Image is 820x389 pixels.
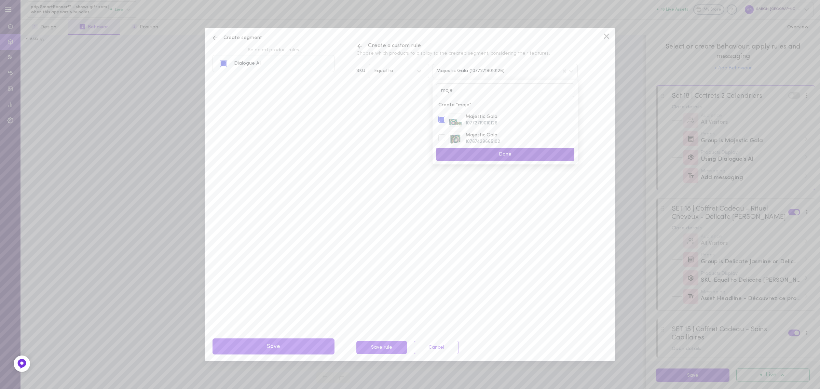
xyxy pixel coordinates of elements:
button: Save [213,338,334,354]
span: 10772719010126 [466,121,497,126]
button: Save rule [356,341,407,354]
span: Majestic Gala [466,132,574,139]
img: Feedback Button [17,359,27,369]
span: Majestic Gala [466,113,574,120]
img: 10772719010126 [449,113,462,127]
div: SKU [355,69,367,73]
span: Create " maje " [438,102,574,109]
div: Dialogue AI [234,61,261,66]
span: Choose which products to display to the created segment, considering their features. [356,51,601,57]
span: Create a custom rule [356,42,601,50]
span: Majestic Gala (10772719010126) [436,69,505,73]
img: 10767429665102 [449,132,462,145]
input: Search value [436,83,574,97]
span: Selected product rules [213,47,334,54]
span: Create segment [212,35,262,41]
div: Equal to [374,69,393,73]
span: 10767429665102 [466,139,500,144]
button: Cancel [414,341,459,354]
button: Done [436,148,574,161]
